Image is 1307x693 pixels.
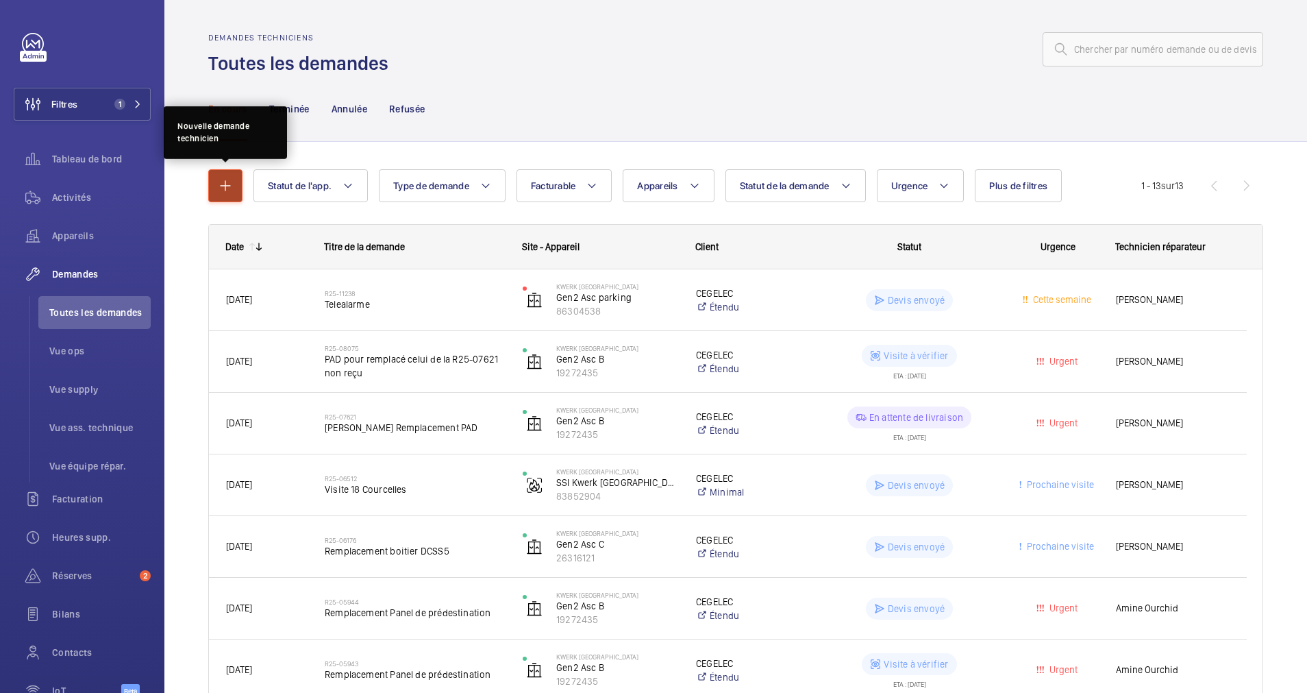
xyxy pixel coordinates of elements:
[226,664,252,675] span: [DATE]
[1116,354,1230,369] span: [PERSON_NAME]
[1047,356,1078,367] span: Urgent
[695,241,719,252] span: Client
[49,306,151,319] span: Toutes les demandes
[556,476,678,489] p: SSI Kwerk [GEOGRAPHIC_DATA]
[208,102,247,116] p: En cours
[897,241,921,252] span: Statut
[556,551,678,565] p: 26316121
[208,51,397,76] h1: Toutes les demandes
[52,646,151,659] span: Contacts
[696,348,801,362] p: CEGELEC
[52,267,151,281] span: Demandes
[888,478,945,492] p: Devis envoyé
[696,485,801,499] a: Minimal
[516,169,612,202] button: Facturable
[556,467,678,476] p: Kwerk [GEOGRAPHIC_DATA]
[623,169,714,202] button: Appareils
[556,428,678,441] p: 19272435
[526,477,543,494] img: fire_alarm.svg
[556,529,678,537] p: Kwerk [GEOGRAPHIC_DATA]
[1116,662,1230,678] span: Amine Ourchid
[1047,603,1078,613] span: Urgent
[556,291,678,304] p: Gen2 Asc parking
[556,344,678,352] p: Kwerk [GEOGRAPHIC_DATA]
[389,102,425,116] p: Refusée
[325,344,505,352] h2: R25-08075
[1024,479,1094,490] span: Prochaine visite
[1116,415,1230,431] span: [PERSON_NAME]
[556,591,678,599] p: Kwerk [GEOGRAPHIC_DATA]
[1116,292,1230,308] span: [PERSON_NAME]
[696,287,801,300] p: CEGELEC
[556,406,678,414] p: Kwerk [GEOGRAPHIC_DATA]
[556,366,678,380] p: 19272435
[696,362,801,376] a: Étendu
[1116,477,1230,493] span: [PERSON_NAME]
[526,415,543,432] img: elevator.svg
[52,607,151,621] span: Bilans
[177,120,273,145] div: Nouvelle demande technicien
[696,547,801,561] a: Étendu
[325,536,505,544] h2: R25-06176
[52,492,151,506] span: Facturation
[556,537,678,551] p: Gen2 Asc C
[1024,541,1094,552] span: Prochaine visite
[1161,180,1175,191] span: sur
[556,613,678,627] p: 19272435
[1116,600,1230,616] span: Amine Ourchid
[556,653,678,661] p: Kwerk [GEOGRAPHIC_DATA]
[51,97,77,111] span: Filtres
[884,657,948,671] p: Visite à vérifier
[325,413,505,421] h2: R25-07621
[526,662,543,679] img: elevator.svg
[869,411,963,424] p: En attente de livraison
[884,349,948,363] p: Visite à vérifier
[1047,664,1078,675] span: Urgent
[52,569,134,583] span: Réserves
[325,474,505,483] h2: R25-06512
[877,169,964,202] button: Urgence
[325,606,505,620] span: Remplacement Panel de prédestination
[740,180,830,191] span: Statut de la demande
[526,354,543,370] img: elevator.svg
[891,180,928,191] span: Urgence
[332,102,367,116] p: Annulée
[696,657,801,670] p: CEGELEC
[226,294,252,305] span: [DATE]
[140,570,151,581] span: 2
[888,540,945,554] p: Devis envoyé
[893,428,926,441] div: ETA : [DATE]
[325,598,505,606] h2: R25-05944
[226,479,252,490] span: [DATE]
[556,352,678,366] p: Gen2 Asc B
[14,88,151,121] button: Filtres1
[226,356,252,367] span: [DATE]
[888,293,945,307] p: Devis envoyé
[1043,32,1263,66] input: Chercher par numéro demande ou de devis
[975,169,1062,202] button: Plus de filtres
[1041,241,1075,252] span: Urgence
[1115,241,1206,252] span: Technicien réparateur
[696,533,801,547] p: CEGELEC
[696,670,801,684] a: Étendu
[52,191,151,204] span: Activités
[1141,181,1184,191] span: 1 - 13 13
[379,169,506,202] button: Type de demande
[325,544,505,558] span: Remplacement boitier DCSS5
[888,602,945,616] p: Devis envoyé
[325,297,505,311] span: Telealarme
[325,352,505,380] span: PAD pour remplacé celui de la R25-07621 non reçu
[725,169,866,202] button: Statut de la demande
[696,410,801,424] p: CEGELEC
[325,668,505,681] span: Remplacement Panel de prédestination
[49,382,151,396] span: Vue supply
[637,180,677,191] span: Appareils
[556,304,678,318] p: 86304538
[253,169,368,202] button: Statut de l'app.
[52,531,151,544] span: Heures supp.
[52,229,151,243] span: Appareils
[49,459,151,473] span: Vue équipe répar.
[526,539,543,555] img: elevator.svg
[531,180,576,191] span: Facturable
[696,424,801,437] a: Étendu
